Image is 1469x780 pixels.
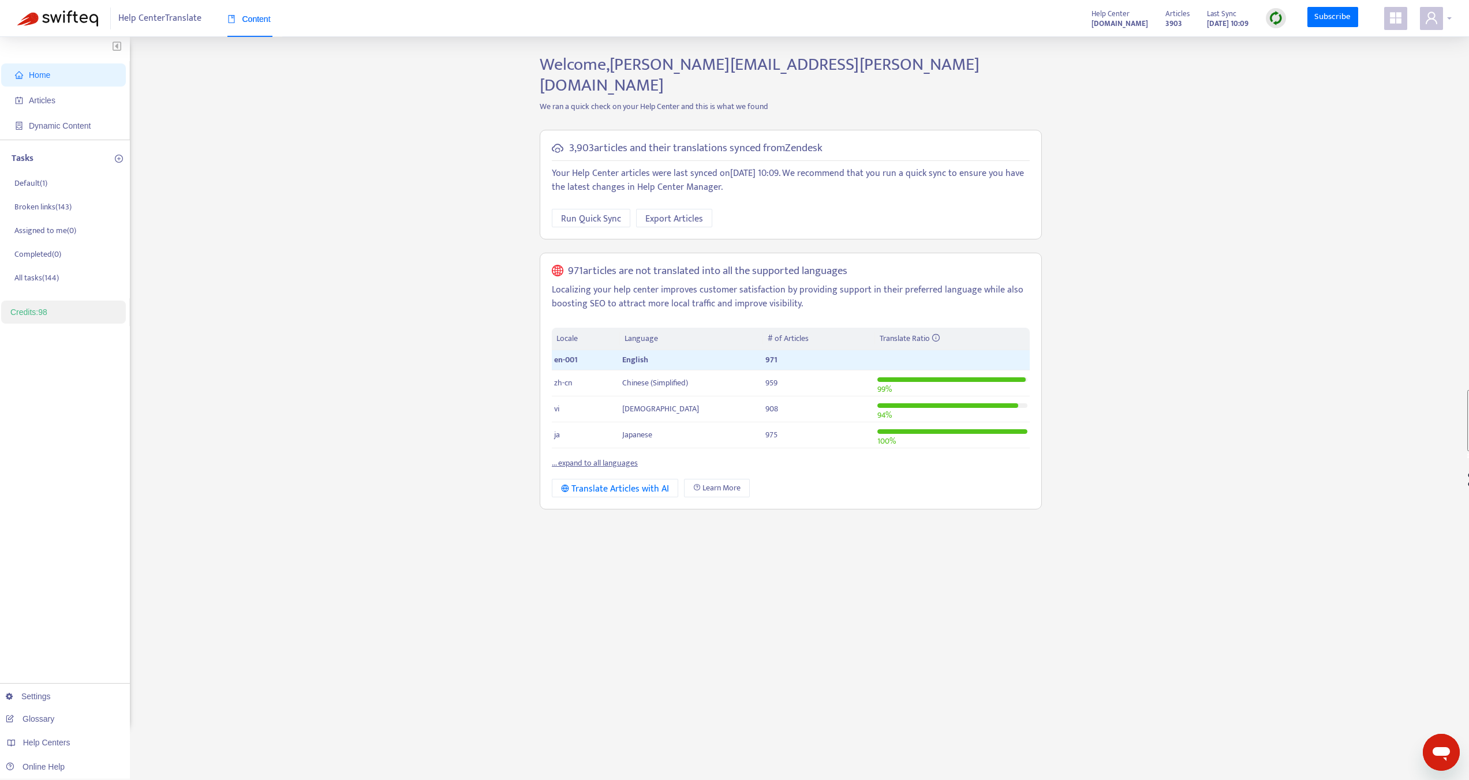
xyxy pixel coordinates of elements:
div: Translate Ratio [880,332,1025,345]
span: Content [227,14,271,24]
span: book [227,15,236,23]
a: [DOMAIN_NAME] [1092,17,1148,30]
p: Completed ( 0 ) [14,248,61,260]
button: Translate Articles with AI [552,479,678,497]
span: Run Quick Sync [561,212,621,226]
span: Help Centers [23,738,70,747]
span: Home [29,70,50,80]
span: English [622,353,648,366]
th: Locale [552,328,620,350]
th: Language [620,328,763,350]
a: Subscribe [1307,7,1358,28]
span: 908 [765,402,778,415]
strong: 3903 [1165,17,1182,30]
span: Learn More [702,482,741,494]
span: 971 [765,353,778,366]
span: cloud-sync [552,142,563,154]
h5: 971 articles are not translated into all the supported languages [568,265,847,278]
p: All tasks ( 144 ) [14,272,59,284]
a: Glossary [6,714,54,723]
span: 99 % [877,382,892,396]
span: Welcome, [PERSON_NAME][EMAIL_ADDRESS][PERSON_NAME][DOMAIN_NAME] [540,50,980,100]
span: en-001 [554,353,578,366]
span: Chinese (Simplified) [622,376,688,389]
p: Your Help Center articles were last synced on [DATE] 10:09 . We recommend that you run a quick sy... [552,167,1030,194]
p: Default ( 1 ) [14,177,47,189]
span: account-book [15,96,23,104]
span: global [552,265,563,278]
span: Last Sync [1207,7,1236,20]
span: 94 % [877,408,892,422]
span: zh-cn [554,376,572,389]
p: Localizing your help center improves customer satisfaction by providing support in their preferre... [552,283,1030,311]
button: Export Articles [636,209,712,227]
span: plus-circle [115,155,123,163]
p: Tasks [12,152,33,166]
a: Learn More [684,479,750,497]
p: We ran a quick check on your Help Center and this is what we found [531,100,1051,112]
a: Online Help [6,762,65,771]
span: Japanese [622,428,652,441]
strong: [DATE] 10:09 [1207,17,1249,30]
span: container [15,122,23,130]
th: # of Articles [763,328,874,350]
span: ja [554,428,560,441]
img: Swifteq [17,10,98,27]
span: Articles [1165,7,1190,20]
a: Credits:98 [10,307,47,317]
span: 100 % [877,434,896,448]
iframe: メッセージングウィンドウを開くボタン [1423,734,1460,771]
span: appstore [1389,11,1403,25]
span: Help Center Translate [118,7,201,29]
span: Dynamic Content [29,121,91,130]
span: Export Articles [645,212,703,226]
span: Articles [29,96,55,105]
p: Assigned to me ( 0 ) [14,224,76,237]
h5: 3,903 articles and their translations synced from Zendesk [569,142,823,155]
span: home [15,71,23,79]
img: sync.dc5367851b00ba804db3.png [1269,11,1283,25]
span: Help Center [1092,7,1130,20]
button: Run Quick Sync [552,209,630,227]
a: ... expand to all languages [552,456,638,470]
p: Broken links ( 143 ) [14,201,72,213]
span: 975 [765,428,778,441]
div: Translate Articles with AI [561,482,669,496]
a: Settings [6,692,51,701]
span: 959 [765,376,778,389]
span: vi [554,402,559,415]
span: [DEMOGRAPHIC_DATA] [622,402,699,415]
span: user [1425,11,1438,25]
